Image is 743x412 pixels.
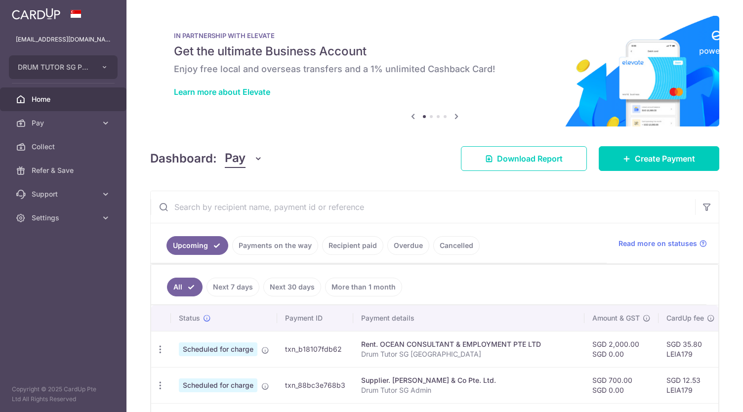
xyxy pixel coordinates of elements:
[277,367,353,403] td: txn_88bc3e768b3
[32,189,97,199] span: Support
[167,278,203,296] a: All
[32,213,97,223] span: Settings
[232,236,318,255] a: Payments on the way
[179,313,200,323] span: Status
[433,236,480,255] a: Cancelled
[666,313,704,323] span: CardUp fee
[12,8,60,20] img: CardUp
[32,118,97,128] span: Pay
[174,87,270,97] a: Learn more about Elevate
[174,32,696,40] p: IN PARTNERSHIP WITH ELEVATE
[9,55,118,79] button: DRUM TUTOR SG PTE. LTD.
[151,191,695,223] input: Search by recipient name, payment id or reference
[322,236,383,255] a: Recipient paid
[179,342,257,356] span: Scheduled for charge
[584,331,659,367] td: SGD 2,000.00 SGD 0.00
[174,63,696,75] h6: Enjoy free local and overseas transfers and a 1% unlimited Cashback Card!
[150,150,217,167] h4: Dashboard:
[179,378,257,392] span: Scheduled for charge
[361,375,577,385] div: Supplier. [PERSON_NAME] & Co Pte. Ltd.
[18,62,91,72] span: DRUM TUTOR SG PTE. LTD.
[619,239,697,248] span: Read more on statuses
[325,278,402,296] a: More than 1 month
[263,278,321,296] a: Next 30 days
[361,385,577,395] p: Drum Tutor SG Admin
[206,278,259,296] a: Next 7 days
[659,367,723,403] td: SGD 12.53 LEIA179
[497,153,563,165] span: Download Report
[353,305,584,331] th: Payment details
[166,236,228,255] a: Upcoming
[16,35,111,44] p: [EMAIL_ADDRESS][DOMAIN_NAME]
[174,43,696,59] h5: Get the ultimate Business Account
[635,153,695,165] span: Create Payment
[599,146,719,171] a: Create Payment
[584,367,659,403] td: SGD 700.00 SGD 0.00
[361,349,577,359] p: Drum Tutor SG [GEOGRAPHIC_DATA]
[592,313,640,323] span: Amount & GST
[150,16,719,126] img: Renovation banner
[225,149,246,168] span: Pay
[619,239,707,248] a: Read more on statuses
[659,331,723,367] td: SGD 35.80 LEIA179
[32,165,97,175] span: Refer & Save
[32,94,97,104] span: Home
[461,146,587,171] a: Download Report
[277,331,353,367] td: txn_b18107fdb62
[361,339,577,349] div: Rent. OCEAN CONSULTANT & EMPLOYMENT PTE LTD
[387,236,429,255] a: Overdue
[32,142,97,152] span: Collect
[277,305,353,331] th: Payment ID
[225,149,263,168] button: Pay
